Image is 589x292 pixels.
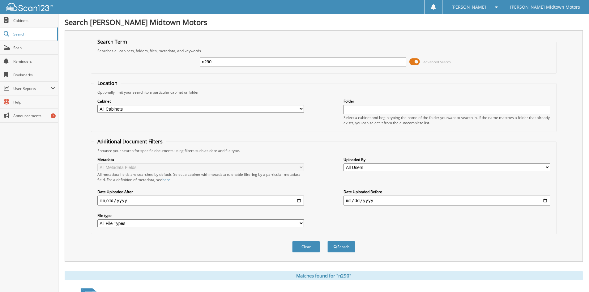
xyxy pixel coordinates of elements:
[13,18,55,23] span: Cabinets
[13,86,51,91] span: User Reports
[94,90,553,95] div: Optionally limit your search to a particular cabinet or folder
[94,148,553,153] div: Enhance your search for specific documents using filters such as date and file type.
[344,157,550,162] label: Uploaded By
[510,5,580,9] span: [PERSON_NAME] Midtown Motors
[97,172,304,182] div: All metadata fields are searched by default. Select a cabinet with metadata to enable filtering b...
[94,80,121,87] legend: Location
[65,271,583,280] div: Matches found for "n290"
[13,45,55,50] span: Scan
[13,59,55,64] span: Reminders
[423,60,451,64] span: Advanced Search
[162,177,170,182] a: here
[51,113,56,118] div: 7
[6,3,53,11] img: scan123-logo-white.svg
[97,213,304,218] label: File type
[451,5,486,9] span: [PERSON_NAME]
[13,99,55,105] span: Help
[327,241,355,252] button: Search
[97,196,304,205] input: start
[94,48,553,53] div: Searches all cabinets, folders, files, metadata, and keywords
[65,17,583,27] h1: Search [PERSON_NAME] Midtown Motors
[13,113,55,118] span: Announcements
[292,241,320,252] button: Clear
[13,72,55,78] span: Bookmarks
[94,138,166,145] legend: Additional Document Filters
[13,32,54,37] span: Search
[94,38,130,45] legend: Search Term
[344,99,550,104] label: Folder
[97,99,304,104] label: Cabinet
[97,189,304,194] label: Date Uploaded After
[344,115,550,125] div: Select a cabinet and begin typing the name of the folder you want to search in. If the name match...
[344,189,550,194] label: Date Uploaded Before
[97,157,304,162] label: Metadata
[344,196,550,205] input: end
